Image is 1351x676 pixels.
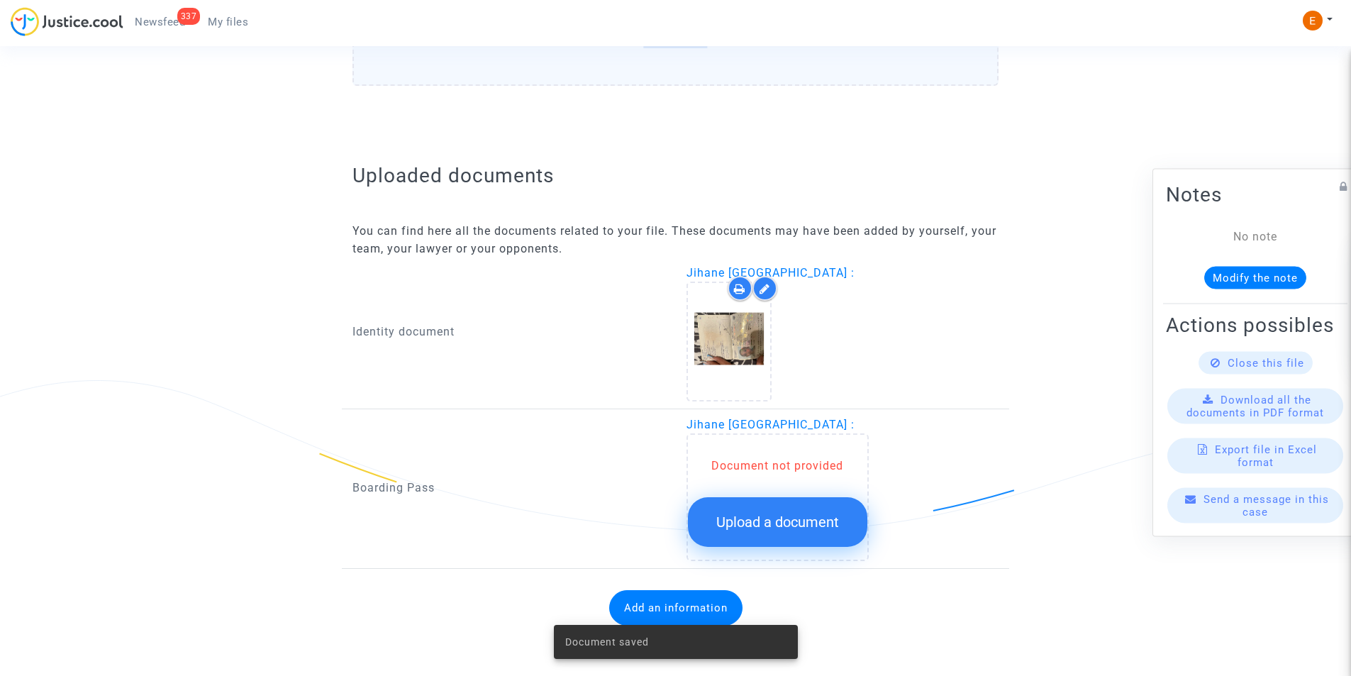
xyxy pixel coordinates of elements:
[688,458,867,475] div: Document not provided
[208,16,248,28] span: My files
[123,11,196,33] a: 337Newsfeed
[11,7,123,36] img: jc-logo.svg
[1303,11,1323,31] img: ACg8ocIeiFvHKe4dA5oeRFd_CiCnuxWUEc1A2wYhRJE3TTWt=s96-c
[686,266,855,279] span: Jihane [GEOGRAPHIC_DATA] :
[1228,356,1304,369] span: Close this file
[1187,228,1323,245] div: No note
[1203,492,1329,518] span: Send a message in this case
[1215,443,1317,468] span: Export file in Excel format
[1204,266,1306,289] button: Modify the note
[609,590,743,626] button: Add an information
[352,479,665,497] p: Boarding Pass
[352,224,996,255] span: You can find here all the documents related to your file. These documents may have been added by ...
[1166,312,1345,337] h2: Actions possibles
[686,418,855,431] span: Jihane [GEOGRAPHIC_DATA] :
[135,16,185,28] span: Newsfeed
[565,635,649,649] span: Document saved
[1166,182,1345,206] h2: Notes
[177,8,201,25] div: 337
[352,323,665,340] p: Identity document
[1186,393,1324,419] span: Download all the documents in PDF format
[688,497,867,547] button: Upload a document
[716,514,839,531] span: Upload a document
[352,163,999,188] h2: Uploaded documents
[196,11,260,33] a: My files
